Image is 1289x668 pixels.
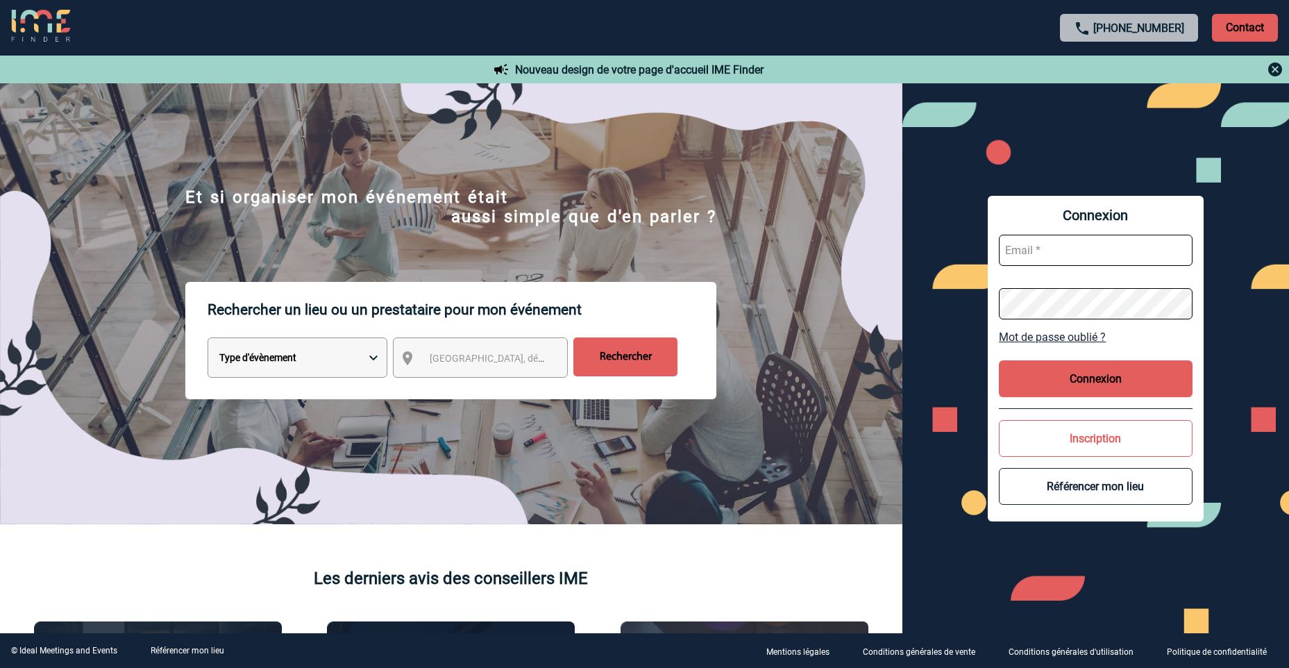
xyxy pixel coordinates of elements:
span: [GEOGRAPHIC_DATA], département, région... [430,353,623,364]
p: Politique de confidentialité [1167,647,1267,657]
a: [PHONE_NUMBER] [1093,22,1184,35]
button: Inscription [999,420,1193,457]
p: Conditions générales de vente [863,647,975,657]
a: Mentions légales [755,644,852,658]
button: Connexion [999,360,1193,397]
a: Référencer mon lieu [151,646,224,656]
p: Rechercher un lieu ou un prestataire pour mon événement [208,282,716,337]
a: Mot de passe oublié ? [999,331,1193,344]
p: Conditions générales d'utilisation [1009,647,1134,657]
img: call-24-px.png [1074,20,1090,37]
a: Politique de confidentialité [1156,644,1289,658]
button: Référencer mon lieu [999,468,1193,505]
a: Conditions générales de vente [852,644,997,658]
p: Contact [1212,14,1278,42]
input: Rechercher [573,337,677,376]
div: © Ideal Meetings and Events [11,646,117,656]
span: Connexion [999,207,1193,224]
a: Conditions générales d'utilisation [997,644,1156,658]
input: Email * [999,235,1193,266]
p: Mentions légales [766,647,829,657]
